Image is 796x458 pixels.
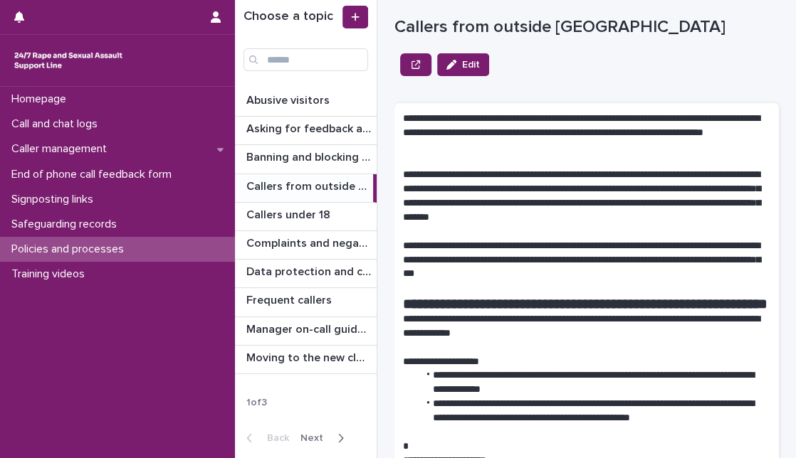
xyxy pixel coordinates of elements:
span: Back [258,433,289,443]
a: Banning and blocking callersBanning and blocking callers [235,145,377,174]
a: Asking for feedback and demographic dataAsking for feedback and demographic data [235,117,377,145]
button: Next [295,432,355,444]
button: Edit [437,53,489,76]
p: 1 of 3 [235,385,278,420]
p: Callers under 18 [246,206,333,222]
p: Abusive visitors [246,91,332,107]
p: Manager on-call guidance [246,320,374,336]
p: Frequent callers [246,291,335,307]
a: Manager on-call guidanceManager on-call guidance [235,317,377,346]
span: Edit [462,60,480,70]
h1: Choose a topic [243,9,340,25]
img: rhQMoQhaT3yELyF149Cw [11,46,125,75]
a: Callers under 18Callers under 18 [235,203,377,231]
p: Callers from outside [GEOGRAPHIC_DATA] [394,17,779,38]
span: Next [300,433,332,443]
p: Data protection and confidentiality guidance [246,262,374,279]
p: Policies and processes [6,243,135,256]
p: Caller management [6,142,118,156]
p: Asking for feedback and demographic data [246,119,374,136]
a: Frequent callersFrequent callers [235,288,377,316]
p: Banning and blocking callers [246,148,374,164]
p: Call and chat logs [6,117,109,131]
a: Data protection and confidentiality guidanceData protection and confidentiality guidance [235,260,377,288]
p: End of phone call feedback form [6,168,183,181]
p: Safeguarding records [6,218,128,231]
p: Homepage [6,92,78,106]
a: Complaints and negative feedbackComplaints and negative feedback [235,231,377,260]
a: Abusive visitorsAbusive visitors [235,88,377,117]
a: Callers from outside [GEOGRAPHIC_DATA]Callers from outside [GEOGRAPHIC_DATA] [235,174,377,203]
p: Moving to the new cloud contact centre [246,348,374,365]
p: Training videos [6,267,96,281]
input: Search [243,48,368,71]
p: Complaints and negative feedback [246,234,374,250]
p: Callers from outside England & Wales [246,177,370,193]
p: Signposting links [6,193,105,206]
a: Moving to the new cloud contact centreMoving to the new cloud contact centre [235,346,377,374]
button: Back [235,432,295,444]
